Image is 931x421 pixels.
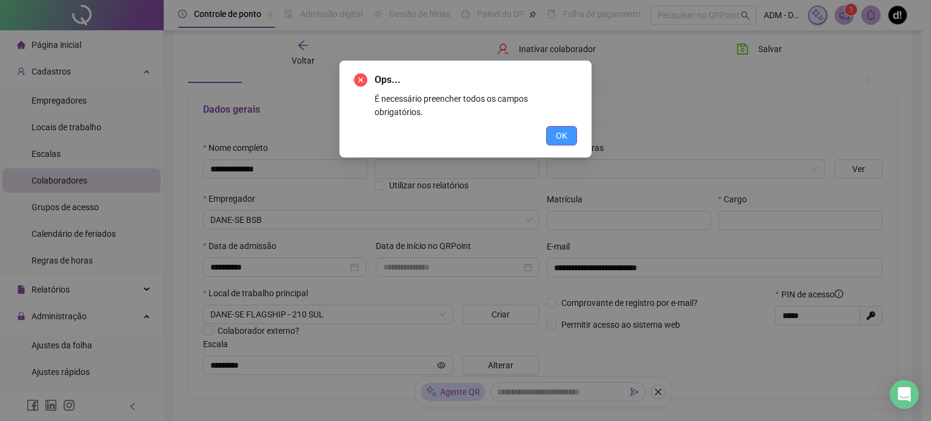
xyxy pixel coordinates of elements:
[546,126,577,145] button: OK
[375,94,528,117] span: É necessário preencher todos os campos obrigatórios.
[890,380,919,409] div: Open Intercom Messenger
[556,129,567,142] span: OK
[354,73,367,87] span: close-circle
[375,74,401,85] span: Ops...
